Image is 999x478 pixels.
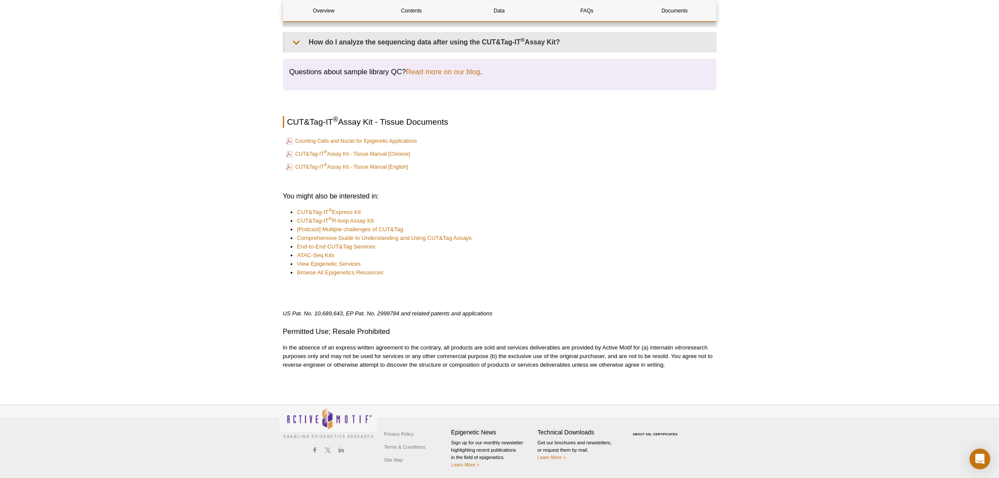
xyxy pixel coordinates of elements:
a: Learn More > [538,455,566,460]
a: View Epigenetic Services [297,260,361,268]
a: Comprehensive Guide to Understanding and Using CUT&Tag Assays [297,234,472,242]
h3: Questions about sample library QC? . [289,67,710,77]
em: US Pat. No. 10,689,643, EP Pat. No. 2999784 and related patents and applications [283,310,493,317]
a: Data [459,0,540,21]
a: CUT&Tag-IT®Assay Kit - Tissue Manual [Chinese] [286,149,410,159]
a: FAQs [546,0,628,21]
summary: How do I analyze the sequencing data after using the CUT&Tag-IT®Assay Kit? [285,32,716,52]
sup: ® [521,37,525,43]
sup: ® [329,216,332,221]
a: Browse All Epigenetics Resources [297,268,384,277]
sup: ® [333,116,338,123]
table: Click to Verify - This site chose Symantec SSL for secure e-commerce and confidential communicati... [624,420,689,439]
img: Active Motif, [279,405,378,440]
a: ATAC-Seq Kits [297,251,335,260]
a: Read more on our blog [406,67,480,77]
a: [Podcast] Multiple challenges of CUT&Tag [297,225,403,234]
a: Learn More > [451,462,480,467]
a: Counting Cells and Nuclei for Epigenetic Applications [286,136,417,146]
a: Terms & Conditions [382,440,428,453]
p: Get our brochures and newsletters, or request them by mail. [538,439,620,461]
sup: ® [324,150,327,154]
h4: Epigenetic News [451,429,533,436]
i: in vitro [669,344,686,351]
h4: Technical Downloads [538,429,620,436]
p: Sign up for our monthly newsletter highlighting recent publications in the field of epigenetics. [451,439,533,469]
sup: ® [324,163,327,167]
h2: CUT&Tag-IT Assay Kit - Tissue Documents [283,116,717,128]
h3: Permitted Use; Resale Prohibited [283,327,717,337]
a: Overview [283,0,365,21]
a: End-to-End CUT&Tag Services [297,242,376,251]
a: Privacy Policy [382,428,416,440]
h3: You might also be interested in: [283,191,717,201]
sup: ® [329,207,332,212]
div: Open Intercom Messenger [970,449,990,469]
a: Site Map [382,453,405,466]
a: Contents [371,0,452,21]
p: In the absence of an express written agreement to the contrary, all products are sold and service... [283,343,717,369]
a: CUT&Tag-IT®Assay Kit - Tissue Manual [English] [286,162,408,172]
a: CUT&Tag-IT®Express Kit [297,208,361,217]
a: ABOUT SSL CERTIFICATES [633,433,678,436]
a: Documents [634,0,715,21]
a: CUT&Tag-IT®R-loop Assay Kit [297,217,374,225]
